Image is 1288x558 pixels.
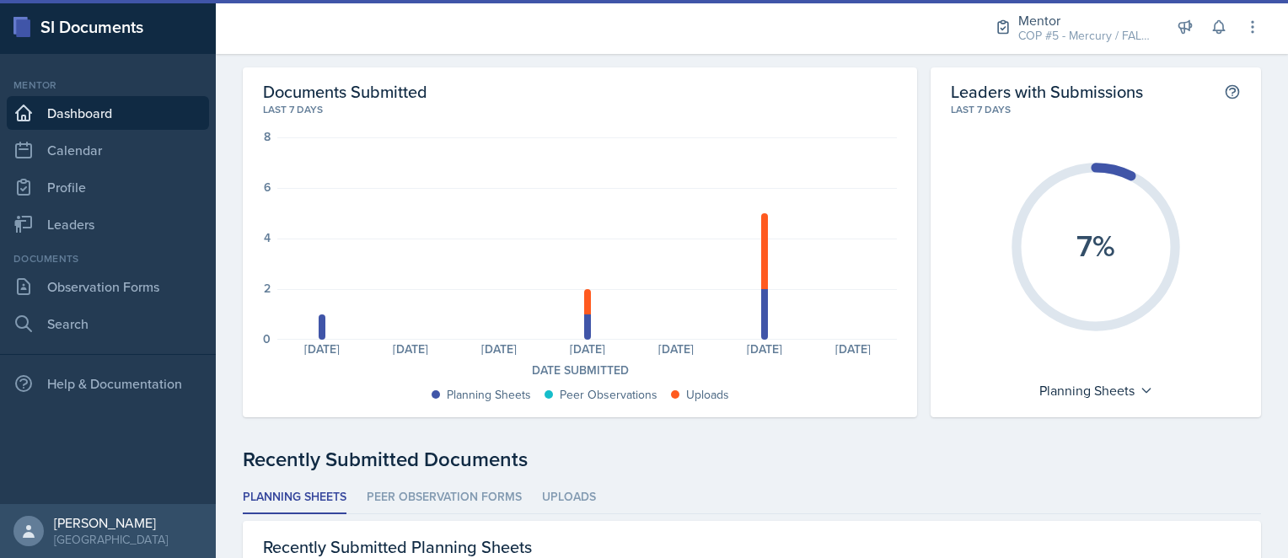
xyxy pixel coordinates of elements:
a: Search [7,307,209,341]
div: [DATE] [543,343,631,355]
div: 8 [264,131,271,142]
div: [GEOGRAPHIC_DATA] [54,531,168,548]
div: [DATE] [277,343,366,355]
div: [DATE] [631,343,720,355]
h2: Leaders with Submissions [951,81,1143,102]
div: [DATE] [454,343,543,355]
div: 2 [264,282,271,294]
a: Profile [7,170,209,204]
div: Peer Observations [560,386,657,404]
h2: Documents Submitted [263,81,897,102]
div: Planning Sheets [1031,377,1162,404]
div: 0 [263,333,271,345]
div: Documents [7,251,209,266]
li: Uploads [542,481,596,514]
a: Dashboard [7,96,209,130]
div: Last 7 days [263,102,897,117]
div: [PERSON_NAME] [54,514,168,531]
div: COP #5 - Mercury / FALL 2025 [1018,27,1153,45]
div: Recently Submitted Documents [243,444,1261,475]
div: [DATE] [366,343,454,355]
div: Date Submitted [263,362,897,379]
div: Last 7 days [951,102,1241,117]
div: [DATE] [720,343,808,355]
div: 6 [264,181,271,193]
a: Calendar [7,133,209,167]
div: Help & Documentation [7,367,209,400]
div: Mentor [1018,10,1153,30]
div: Planning Sheets [447,386,531,404]
div: Uploads [686,386,729,404]
div: [DATE] [808,343,897,355]
div: Mentor [7,78,209,93]
div: 4 [264,232,271,244]
text: 7% [1076,223,1115,267]
li: Peer Observation Forms [367,481,522,514]
li: Planning Sheets [243,481,346,514]
a: Leaders [7,207,209,241]
a: Observation Forms [7,270,209,303]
